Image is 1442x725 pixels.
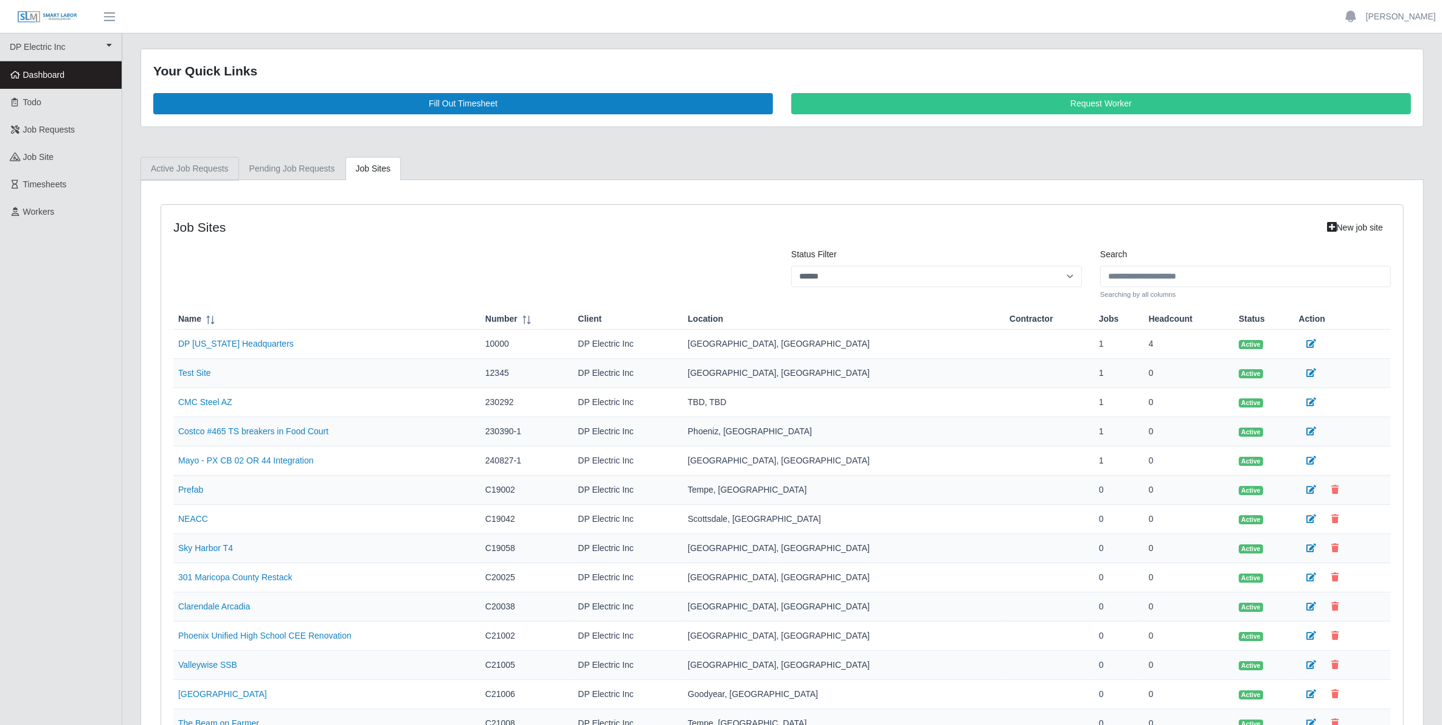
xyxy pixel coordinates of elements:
td: 0 [1144,680,1234,709]
a: Test Site [178,368,211,378]
td: Phoeniz, [GEOGRAPHIC_DATA] [683,417,1005,446]
td: [GEOGRAPHIC_DATA], [GEOGRAPHIC_DATA] [683,592,1005,622]
td: 0 [1144,505,1234,534]
span: Client [578,313,601,325]
td: 230390-1 [480,417,574,446]
td: [GEOGRAPHIC_DATA], [GEOGRAPHIC_DATA] [683,622,1005,651]
td: [GEOGRAPHIC_DATA], [GEOGRAPHIC_DATA] [683,563,1005,592]
td: 0 [1094,592,1144,622]
span: Active [1239,690,1263,700]
td: 10000 [480,330,574,359]
span: Active [1239,428,1263,437]
td: Scottsdale, [GEOGRAPHIC_DATA] [683,505,1005,534]
td: 0 [1144,534,1234,563]
td: DP Electric Inc [573,505,682,534]
a: [GEOGRAPHIC_DATA] [178,689,267,699]
td: 0 [1094,651,1144,680]
td: 0 [1094,476,1144,505]
span: Status [1239,313,1265,325]
td: [GEOGRAPHIC_DATA], [GEOGRAPHIC_DATA] [683,446,1005,476]
span: Active [1239,515,1263,525]
span: Active [1239,574,1263,583]
a: NEACC [178,514,208,524]
td: 0 [1144,651,1234,680]
a: CMC Steel AZ [178,397,232,407]
span: Active [1239,369,1263,379]
td: 0 [1144,388,1234,417]
td: 0 [1094,680,1144,709]
label: Status Filter [791,248,837,261]
td: 0 [1144,446,1234,476]
div: Your Quick Links [153,61,1411,81]
span: Active [1239,340,1263,350]
span: Todo [23,97,41,107]
td: 240827-1 [480,446,574,476]
span: Dashboard [23,70,65,80]
td: 0 [1144,563,1234,592]
td: C19042 [480,505,574,534]
td: 0 [1094,622,1144,651]
td: C21006 [480,680,574,709]
span: Active [1239,457,1263,467]
span: Name [178,313,201,325]
td: DP Electric Inc [573,592,682,622]
td: DP Electric Inc [573,476,682,505]
td: DP Electric Inc [573,534,682,563]
span: Action [1299,313,1326,325]
a: Mayo - PX CB 02 OR 44 Integration [178,456,314,465]
td: 230292 [480,388,574,417]
td: DP Electric Inc [573,622,682,651]
a: Fill Out Timesheet [153,93,773,114]
span: Location [688,313,723,325]
td: DP Electric Inc [573,651,682,680]
td: 1 [1094,330,1144,359]
span: Active [1239,632,1263,642]
a: Active Job Requests [140,157,239,181]
a: Pending Job Requests [239,157,345,181]
span: job site [23,152,54,162]
a: New job site [1319,217,1391,238]
td: Goodyear, [GEOGRAPHIC_DATA] [683,680,1005,709]
a: [PERSON_NAME] [1366,10,1436,23]
td: DP Electric Inc [573,563,682,592]
td: C21002 [480,622,574,651]
span: Number [485,313,518,325]
img: SLM Logo [17,10,78,24]
a: Costco #465 TS breakers in Food Court [178,426,328,436]
td: DP Electric Inc [573,330,682,359]
td: C19002 [480,476,574,505]
td: 0 [1144,417,1234,446]
td: 1 [1094,417,1144,446]
a: Phoenix Unified High School CEE Renovation [178,631,352,640]
span: Jobs [1099,313,1119,325]
td: DP Electric Inc [573,417,682,446]
td: [GEOGRAPHIC_DATA], [GEOGRAPHIC_DATA] [683,651,1005,680]
td: 1 [1094,388,1144,417]
td: DP Electric Inc [573,359,682,388]
a: Request Worker [791,93,1411,114]
td: 0 [1144,476,1234,505]
td: [GEOGRAPHIC_DATA], [GEOGRAPHIC_DATA] [683,330,1005,359]
td: 0 [1144,592,1234,622]
a: Valleywise SSB [178,660,237,670]
td: 0 [1144,622,1234,651]
small: Searching by all columns [1100,290,1391,300]
a: Clarendale Arcadia [178,602,250,611]
a: DP [US_STATE] Headquarters [178,339,294,349]
td: C21005 [480,651,574,680]
span: Active [1239,544,1263,554]
td: DP Electric Inc [573,446,682,476]
td: DP Electric Inc [573,680,682,709]
td: TBD, TBD [683,388,1005,417]
td: [GEOGRAPHIC_DATA], [GEOGRAPHIC_DATA] [683,359,1005,388]
td: 1 [1094,446,1144,476]
span: Active [1239,661,1263,671]
span: Workers [23,207,55,217]
h4: job sites [173,220,1082,235]
span: Timesheets [23,179,67,189]
a: Sky Harbor T4 [178,543,233,553]
td: 0 [1144,359,1234,388]
td: 0 [1094,534,1144,563]
a: Prefab [178,485,203,494]
td: 0 [1094,505,1144,534]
